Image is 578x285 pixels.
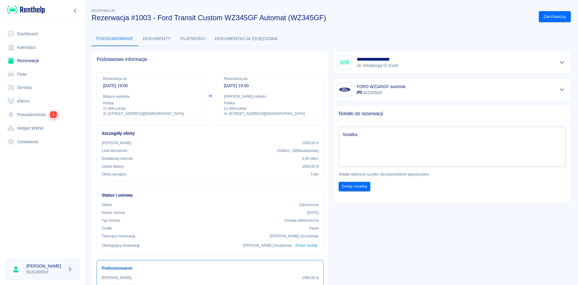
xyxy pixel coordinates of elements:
[102,243,140,248] p: Obsługujący rezerwację
[92,14,534,22] h3: Rezerwacja #1003 - Ford Transit Custom WZ345GF Automat (WZ345GF)
[102,192,319,198] h6: Status i umowa
[5,135,80,149] a: Ustawienia
[299,202,319,207] p: Zakończona
[302,140,319,146] p: 1500,00 zł
[5,5,45,15] a: Renthelp logo
[102,218,120,223] p: Typ umowy
[224,100,317,106] p: Polska
[294,241,319,250] button: Zmień osobę
[5,108,80,122] a: Powiadomienia1
[103,100,196,106] p: Polska
[224,76,317,81] p: Rezerwacja do
[339,172,566,177] p: Notatki widoczne są tylko dla pracowników wypożyczalni.
[103,94,196,99] p: Miejsce wydania
[309,226,319,231] p: Panel
[103,111,196,116] p: Al. [STREET_ADDRESS][DEMOGRAPHIC_DATA]
[102,172,126,177] p: Okres wynajmu
[5,41,80,54] a: Kalendarz
[210,32,283,46] button: Dokumentacja zdjęciowa
[102,226,112,231] p: Żrodło
[302,156,319,161] p: 0,40 zł /km
[102,164,124,169] p: Udział własny
[557,85,567,94] button: Pokaż szczegóły
[102,156,133,161] p: Dodatkowy kilometr
[5,122,80,135] a: Widget WWW
[311,172,319,177] p: 5 dni
[103,76,196,81] p: Rezerwacja od
[102,202,112,207] p: Status
[292,149,319,153] span: ( 300 km dziennie )
[92,9,115,12] span: Rezerwacje
[97,56,324,62] span: Podstawowe informacje
[557,58,567,67] button: Pokaż szczegóły
[224,83,317,89] p: [DATE] 19:00
[307,210,319,215] p: [DATE]
[102,140,131,146] p: [PERSON_NAME]
[339,182,370,191] button: Dodaj notatkę
[357,62,399,69] p: Ul. Kleeberga 57 , Kock
[71,7,80,15] button: Zwiń nawigację
[26,263,65,269] h6: [PERSON_NAME]
[5,94,80,108] a: Klienci
[7,5,45,15] img: Renthelp logo
[92,32,138,46] button: Podsumowanie
[26,269,65,275] p: BUS2RENT
[302,164,319,169] p: 1500,00 zł
[270,233,319,239] p: [PERSON_NAME] Szczęśniak
[357,90,406,96] p: WZ345GF
[102,130,319,137] h6: Szczegóły oferty
[138,32,176,46] button: Dokumenty
[302,275,319,280] p: 1080,00 zł
[102,275,131,280] p: [PERSON_NAME]
[243,243,292,248] p: [PERSON_NAME] Szczęśniak
[102,210,125,215] p: Numer umowy
[103,106,196,111] p: 21-400 , Łuków
[277,148,319,154] p: 1500 km
[224,94,317,99] p: [PERSON_NAME] odbioru
[102,148,127,154] p: Limit kilometrów
[176,32,210,46] button: Płatności
[539,11,571,22] button: Zarchiwizuj
[284,218,319,223] p: Umowa elektroniczna
[5,81,80,94] a: Serwisy
[5,54,80,68] a: Rezerwacje
[337,55,352,70] div: WR
[103,83,196,89] p: [DATE] 19:00
[339,111,566,117] span: Notatki do rezerwacji
[224,106,317,111] p: 21-400 , Łuków
[339,84,351,96] img: Image
[5,68,80,81] a: Flota
[224,111,317,116] p: Al. [STREET_ADDRESS][DEMOGRAPHIC_DATA]
[102,265,319,271] h6: Podsumowanie
[5,27,80,41] a: Dashboard
[357,84,406,90] h6: FORD WZ345GF automat
[50,111,57,118] span: 1
[102,233,135,239] p: Tworzący rezerwację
